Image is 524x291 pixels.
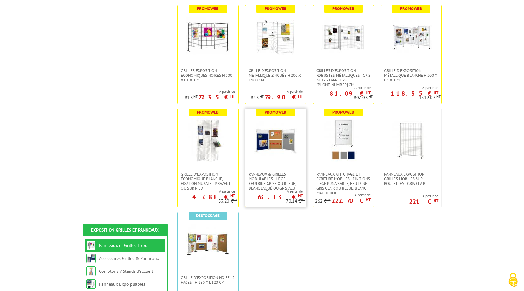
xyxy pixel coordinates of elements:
sup: HT [366,197,371,202]
sup: HT [298,193,303,199]
span: Panneaux Exposition Grilles mobiles sur roulettes - gris clair [384,172,438,186]
a: Grilles Exposition Economiques Noires H 200 x L 100 cm [178,68,238,82]
a: Panneaux Affichage et Ecriture Mobiles - finitions liège punaisable, feutrine gris clair ou bleue... [313,172,374,195]
p: 262 € [315,199,331,204]
sup: HT [230,93,235,99]
span: Grille d'exposition métallique Zinguée H 200 x L 100 cm [249,68,303,82]
p: 118.35 € [391,92,438,95]
sup: HT [326,198,331,202]
a: Grille d'exposition métallique Zinguée H 200 x L 100 cm [245,68,306,82]
sup: HT [369,94,373,98]
span: Grille d'exposition métallique blanche H 200 x L 100 cm [384,68,438,82]
p: 222.70 € [331,199,371,203]
p: 63.13 € [258,195,303,199]
b: Promoweb [265,109,286,115]
p: 79.90 € [265,95,303,99]
p: 221 € [409,200,438,204]
sup: HT [260,94,264,98]
img: Cookies (fenêtre modale) [505,272,521,288]
a: Panneaux Expo pliables [99,281,145,287]
a: Comptoirs / Stands d'accueil [99,268,153,274]
span: A partir de [315,193,371,198]
a: Grille d'exposition économique blanche, fixation murale, paravent ou sur pied [178,172,238,191]
span: Panneaux Affichage et Ecriture Mobiles - finitions liège punaisable, feutrine gris clair ou bleue... [316,172,371,195]
a: Accessoires Grilles & Panneaux [99,255,159,261]
b: Promoweb [265,6,286,11]
a: Grille d'exposition métallique blanche H 200 x L 100 cm [381,68,441,82]
img: Grille d'exposition économique blanche, fixation murale, paravent ou sur pied [186,118,230,162]
b: Promoweb [197,6,219,11]
a: Exposition Grilles et Panneaux [91,227,159,233]
p: 91 € [185,95,198,100]
img: Accessoires Grilles & Panneaux [86,254,96,263]
p: 90.10 € [354,95,373,100]
p: 47.88 € [192,195,235,199]
img: Panneaux Affichage et Ecriture Mobiles - finitions liège punaisable, feutrine gris clair ou bleue... [321,118,366,162]
a: Panneaux et Grilles Expo [99,243,147,248]
span: Grilles d'exposition robustes métalliques - gris alu - 3 largeurs [PHONE_NUMBER] cm [316,68,371,87]
sup: HT [434,90,438,95]
img: Panneaux Exposition Grilles mobiles sur roulettes - gris clair [389,118,433,162]
span: A partir de [409,193,438,199]
span: A partir de [313,85,371,90]
p: 70.14 € [286,199,305,204]
a: Grilles d'exposition robustes métalliques - gris alu - 3 largeurs [PHONE_NUMBER] cm [313,68,374,87]
p: 77.35 € [199,95,235,99]
p: 53.20 € [218,199,237,204]
span: Grille d'exposition noire - 2 faces - H 180 x L 120 cm [181,275,235,285]
img: Panneaux et Grilles Expo [86,241,96,250]
button: Cookies (fenêtre modale) [502,270,524,291]
sup: HT [233,198,237,202]
span: A partir de [178,189,235,194]
img: Panneaux Expo pliables [86,279,96,289]
sup: HT [366,90,371,95]
img: Grille d'exposition métallique blanche H 200 x L 100 cm [389,15,433,59]
img: Panneaux & Grilles modulables - liège, feutrine grise ou bleue, blanc laqué ou gris alu [254,118,298,162]
b: Promoweb [197,109,219,115]
sup: HT [434,198,438,203]
span: A partir de [251,89,303,94]
b: Destockage [196,213,220,218]
img: Grille d'exposition métallique Zinguée H 200 x L 100 cm [254,15,298,59]
sup: HT [230,193,235,199]
b: Promoweb [332,6,354,11]
img: Comptoirs / Stands d'accueil [86,266,96,276]
p: 94 € [251,95,264,100]
p: 131.50 € [419,95,441,100]
b: Promoweb [400,6,422,11]
img: Grilles d'exposition robustes métalliques - gris alu - 3 largeurs 70-100-120 cm [321,15,366,59]
sup: HT [298,93,303,99]
span: Grilles Exposition Economiques Noires H 200 x L 100 cm [181,68,235,82]
span: A partir de [185,89,235,94]
p: 81.09 € [330,92,371,95]
img: Grille d'exposition noire - 2 faces - H 180 x L 120 cm [186,222,230,266]
sup: HT [193,94,198,98]
a: Grille d'exposition noire - 2 faces - H 180 x L 120 cm [178,275,238,285]
a: Panneaux Exposition Grilles mobiles sur roulettes - gris clair [381,172,441,186]
span: Panneaux & Grilles modulables - liège, feutrine grise ou bleue, blanc laqué ou gris alu [249,172,303,191]
a: Panneaux & Grilles modulables - liège, feutrine grise ou bleue, blanc laqué ou gris alu [245,172,306,191]
img: Grilles Exposition Economiques Noires H 200 x L 100 cm [186,15,230,59]
sup: HT [301,198,305,202]
span: A partir de [381,85,438,90]
sup: HT [436,94,441,98]
span: A partir de [245,189,303,194]
span: Grille d'exposition économique blanche, fixation murale, paravent ou sur pied [181,172,235,191]
b: Promoweb [332,109,354,115]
